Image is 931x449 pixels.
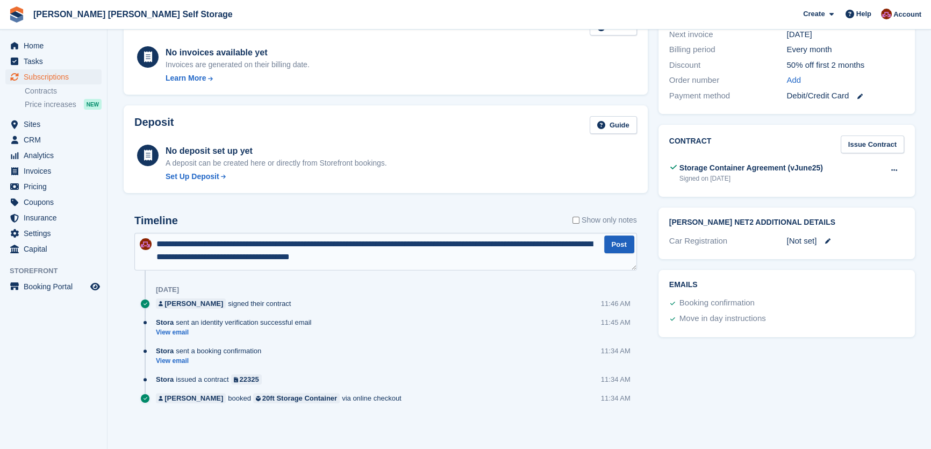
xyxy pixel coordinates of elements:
[156,317,174,327] span: Stora
[601,346,631,356] div: 11:34 AM
[601,393,631,403] div: 11:34 AM
[5,279,102,294] a: menu
[84,99,102,110] div: NEW
[24,132,88,147] span: CRM
[679,297,755,310] div: Booking confirmation
[5,210,102,225] a: menu
[166,145,387,158] div: No deposit set up yet
[156,393,407,403] div: booked via online checkout
[24,148,88,163] span: Analytics
[24,226,88,241] span: Settings
[156,393,226,403] a: [PERSON_NAME]
[156,328,317,337] a: View email
[669,90,787,102] div: Payment method
[166,158,387,169] p: A deposit can be created here or directly from Storefront bookings.
[893,9,921,20] span: Account
[5,54,102,69] a: menu
[803,9,825,19] span: Create
[156,298,296,309] div: signed their contract
[669,44,787,56] div: Billing period
[679,312,766,325] div: Move in day instructions
[156,357,267,366] a: View email
[10,266,107,276] span: Storefront
[5,241,102,256] a: menu
[156,298,226,309] a: [PERSON_NAME]
[24,69,88,84] span: Subscriptions
[134,215,178,227] h2: Timeline
[669,59,787,72] div: Discount
[786,59,904,72] div: 50% off first 2 months
[166,73,206,84] div: Learn More
[786,90,904,102] div: Debit/Credit Card
[9,6,25,23] img: stora-icon-8386f47178a22dfd0bd8f6a31ec36ba5ce8667c1dd55bd0f319d3a0aa187defe.svg
[253,393,340,403] a: 20ft Storage Container
[679,174,823,183] div: Signed on [DATE]
[5,38,102,53] a: menu
[601,317,631,327] div: 11:45 AM
[164,298,223,309] div: [PERSON_NAME]
[841,136,904,153] a: Issue Contract
[140,238,152,250] img: Ben Spickernell
[669,74,787,87] div: Order number
[572,215,579,226] input: Show only notes
[669,281,904,289] h2: Emails
[25,99,76,110] span: Price increases
[5,163,102,179] a: menu
[156,374,267,384] div: issued a contract
[881,9,892,19] img: Ben Spickernell
[669,235,787,247] div: Car Registration
[156,317,317,327] div: sent an identity verification successful email
[856,9,871,19] span: Help
[590,116,637,134] a: Guide
[24,195,88,210] span: Coupons
[166,171,219,182] div: Set Up Deposit
[5,195,102,210] a: menu
[25,86,102,96] a: Contracts
[25,98,102,110] a: Price increases NEW
[24,54,88,69] span: Tasks
[240,374,259,384] div: 22325
[156,346,174,356] span: Stora
[601,298,631,309] div: 11:46 AM
[262,393,337,403] div: 20ft Storage Container
[669,28,787,41] div: Next invoice
[786,44,904,56] div: Every month
[156,286,179,294] div: [DATE]
[679,162,823,174] div: Storage Container Agreement (vJune25)
[572,215,637,226] label: Show only notes
[24,279,88,294] span: Booking Portal
[166,73,310,84] a: Learn More
[604,236,634,253] button: Post
[231,374,262,384] a: 22325
[156,346,267,356] div: sent a booking confirmation
[5,148,102,163] a: menu
[89,280,102,293] a: Preview store
[134,116,174,134] h2: Deposit
[24,163,88,179] span: Invoices
[5,179,102,194] a: menu
[601,374,631,384] div: 11:34 AM
[166,59,310,70] div: Invoices are generated on their billing date.
[24,241,88,256] span: Capital
[166,171,387,182] a: Set Up Deposit
[786,28,904,41] div: [DATE]
[24,38,88,53] span: Home
[5,132,102,147] a: menu
[5,226,102,241] a: menu
[24,210,88,225] span: Insurance
[786,235,904,247] div: [Not set]
[5,117,102,132] a: menu
[669,136,712,153] h2: Contract
[24,117,88,132] span: Sites
[669,218,904,227] h2: [PERSON_NAME] Net2 Additional Details
[166,46,310,59] div: No invoices available yet
[786,74,801,87] a: Add
[5,69,102,84] a: menu
[24,179,88,194] span: Pricing
[156,374,174,384] span: Stora
[164,393,223,403] div: [PERSON_NAME]
[29,5,237,23] a: [PERSON_NAME] [PERSON_NAME] Self Storage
